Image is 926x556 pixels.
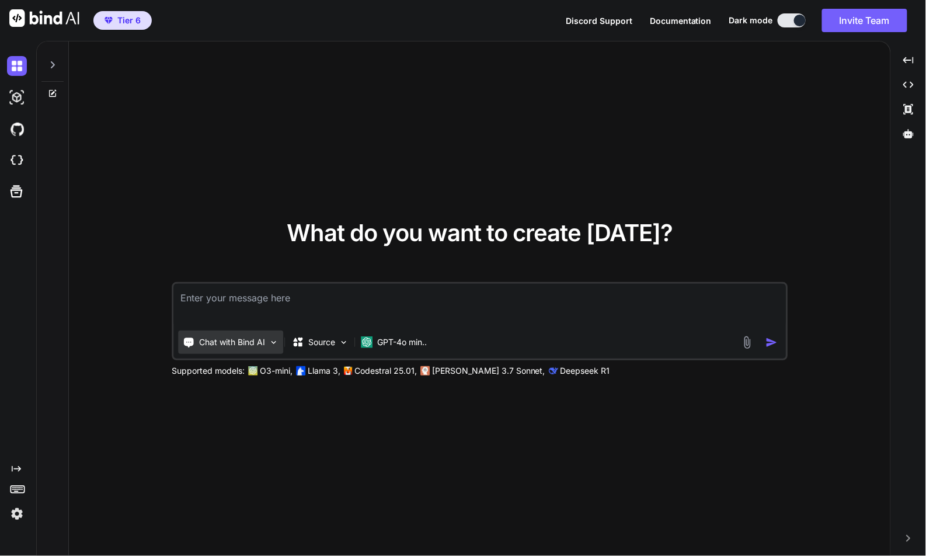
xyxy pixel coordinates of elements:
[650,16,712,26] span: Documentation
[308,336,335,348] p: Source
[269,338,279,347] img: Pick Tools
[7,119,27,139] img: githubDark
[561,365,610,377] p: Deepseek R1
[432,365,545,377] p: [PERSON_NAME] 3.7 Sonnet,
[287,218,673,247] span: What do you want to create [DATE]?
[199,336,265,348] p: Chat with Bind AI
[650,15,712,27] button: Documentation
[344,367,352,375] img: Mistral-AI
[7,504,27,524] img: settings
[339,338,349,347] img: Pick Models
[260,365,293,377] p: O3-mini,
[420,366,430,376] img: claude
[377,336,427,348] p: GPT-4o min..
[361,336,373,348] img: GPT-4o mini
[105,17,113,24] img: premium
[308,365,340,377] p: Llama 3,
[7,88,27,107] img: darkAi-studio
[117,15,141,26] span: Tier 6
[172,365,245,377] p: Supported models:
[296,366,305,376] img: Llama2
[729,15,773,26] span: Dark mode
[566,16,632,26] span: Discord Support
[354,365,417,377] p: Codestral 25.01,
[248,366,257,376] img: GPT-4
[7,151,27,171] img: cloudideIcon
[93,11,152,30] button: premiumTier 6
[566,15,632,27] button: Discord Support
[765,336,778,349] img: icon
[822,9,907,32] button: Invite Team
[9,9,79,27] img: Bind AI
[740,336,754,349] img: attachment
[7,56,27,76] img: darkChat
[549,366,558,376] img: claude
